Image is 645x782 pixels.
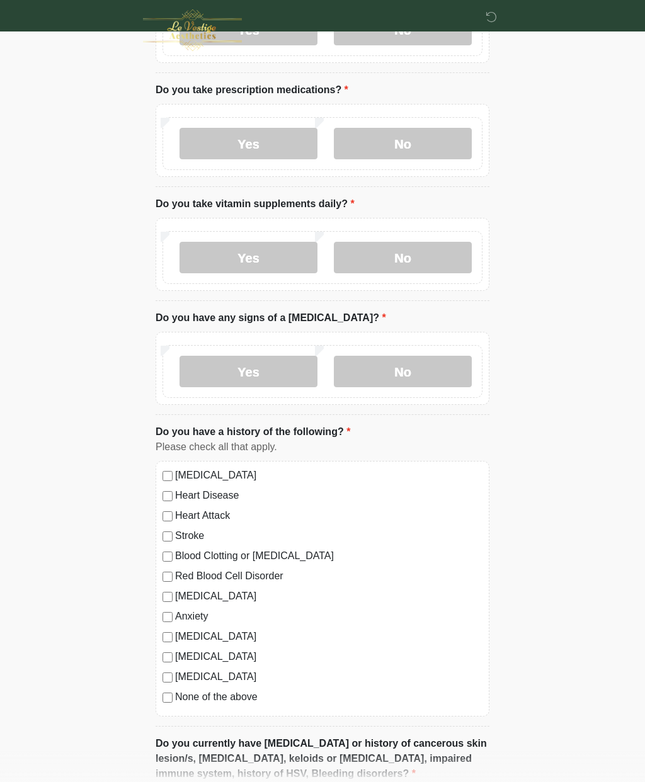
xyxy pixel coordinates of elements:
input: Blood Clotting or [MEDICAL_DATA] [163,552,173,562]
label: Do you take vitamin supplements daily? [156,196,355,212]
label: Do you currently have [MEDICAL_DATA] or history of cancerous skin lesion/s, [MEDICAL_DATA], keloi... [156,736,489,781]
input: Anxiety [163,612,173,622]
label: Do you have any signs of a [MEDICAL_DATA]? [156,310,386,326]
label: Stroke [175,528,482,543]
input: [MEDICAL_DATA] [163,672,173,683]
input: Red Blood Cell Disorder [163,572,173,582]
label: Anxiety [175,609,482,624]
input: [MEDICAL_DATA] [163,652,173,662]
div: Please check all that apply. [156,439,489,455]
img: Le Vestige Aesthetics Logo [143,9,242,51]
label: Heart Attack [175,508,482,523]
label: None of the above [175,689,482,705]
input: Heart Disease [163,491,173,501]
input: Heart Attack [163,511,173,521]
input: [MEDICAL_DATA] [163,592,173,602]
input: Stroke [163,531,173,541]
label: [MEDICAL_DATA] [175,468,482,483]
label: Yes [180,356,317,387]
label: No [334,242,472,273]
label: Yes [180,242,317,273]
label: Do you take prescription medications? [156,82,348,98]
label: [MEDICAL_DATA] [175,589,482,604]
input: [MEDICAL_DATA] [163,471,173,481]
label: Red Blood Cell Disorder [175,569,482,584]
label: Blood Clotting or [MEDICAL_DATA] [175,548,482,564]
label: Do you have a history of the following? [156,424,350,439]
label: [MEDICAL_DATA] [175,629,482,644]
label: [MEDICAL_DATA] [175,669,482,684]
label: Yes [180,128,317,159]
label: No [334,356,472,387]
input: [MEDICAL_DATA] [163,632,173,642]
label: No [334,128,472,159]
label: [MEDICAL_DATA] [175,649,482,664]
input: None of the above [163,693,173,703]
label: Heart Disease [175,488,482,503]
